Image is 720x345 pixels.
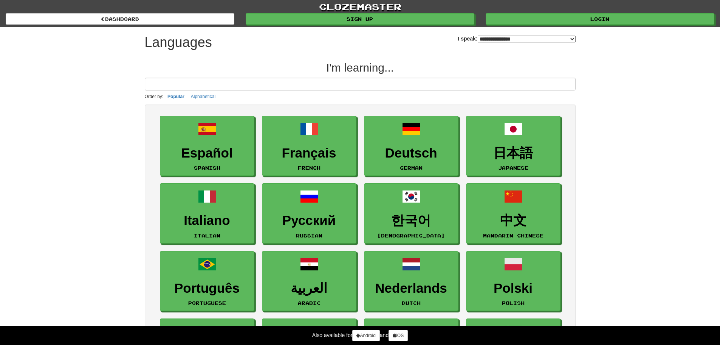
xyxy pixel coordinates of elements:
small: [DEMOGRAPHIC_DATA] [377,233,445,238]
small: Mandarin Chinese [483,233,543,238]
h3: 한국어 [368,213,454,228]
h3: Deutsch [368,146,454,161]
h3: العربية [266,281,352,296]
button: Alphabetical [189,92,218,101]
small: Polish [502,300,525,306]
h3: 中文 [470,213,556,228]
small: Russian [296,233,322,238]
h3: Polski [470,281,556,296]
h3: Nederlands [368,281,454,296]
label: I speak: [458,35,575,42]
a: iOS [389,330,408,341]
a: ItalianoItalian [160,183,254,244]
h3: Español [164,146,250,161]
select: I speak: [478,36,576,42]
small: Portuguese [188,300,226,306]
a: DeutschGerman [364,116,458,176]
a: PolskiPolish [466,251,561,311]
a: العربيةArabic [262,251,356,311]
a: Android [352,330,379,341]
small: Order by: [145,94,164,99]
a: РусскийRussian [262,183,356,244]
a: EspañolSpanish [160,116,254,176]
a: Sign up [246,13,474,25]
small: German [400,165,423,170]
h2: I'm learning... [145,61,576,74]
small: Italian [194,233,220,238]
a: FrançaisFrench [262,116,356,176]
small: Dutch [402,300,421,306]
h3: Русский [266,213,352,228]
a: Login [486,13,714,25]
small: Japanese [498,165,528,170]
a: PortuguêsPortuguese [160,251,254,311]
a: 한국어[DEMOGRAPHIC_DATA] [364,183,458,244]
a: 中文Mandarin Chinese [466,183,561,244]
small: Spanish [194,165,220,170]
h3: Português [164,281,250,296]
h3: 日本語 [470,146,556,161]
a: NederlandsDutch [364,251,458,311]
h3: Italiano [164,213,250,228]
h1: Languages [145,35,212,50]
a: dashboard [6,13,234,25]
small: Arabic [298,300,321,306]
a: 日本語Japanese [466,116,561,176]
h3: Français [266,146,352,161]
small: French [298,165,321,170]
button: Popular [165,92,187,101]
